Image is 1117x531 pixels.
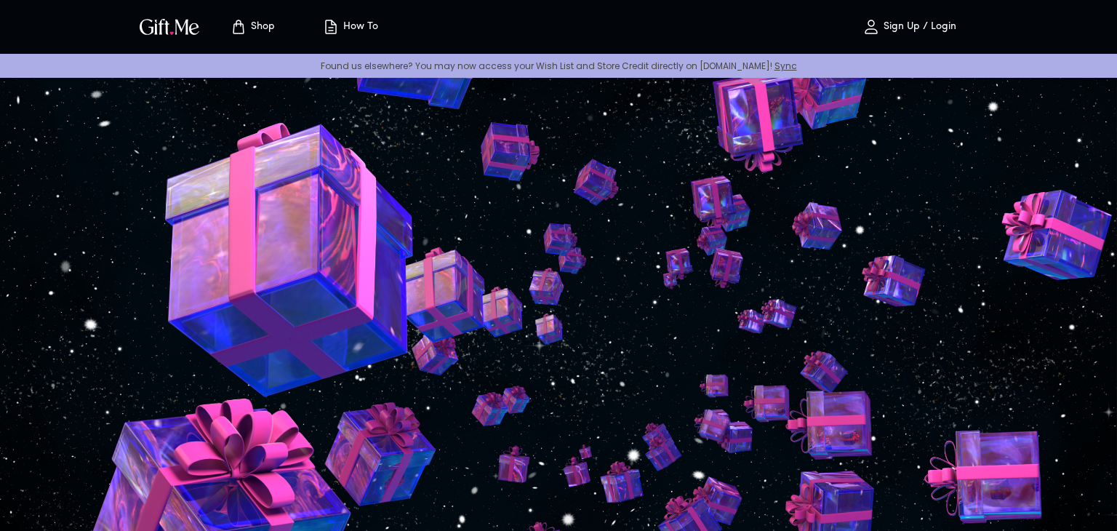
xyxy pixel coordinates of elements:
[135,18,204,36] button: GiftMe Logo
[322,18,340,36] img: how-to.svg
[310,4,390,50] button: How To
[836,4,982,50] button: Sign Up / Login
[340,21,378,33] p: How To
[12,60,1105,72] p: Found us elsewhere? You may now access your Wish List and Store Credit directly on [DOMAIN_NAME]!
[247,21,275,33] p: Shop
[774,60,797,72] a: Sync
[880,21,956,33] p: Sign Up / Login
[212,4,292,50] button: Store page
[137,16,202,37] img: GiftMe Logo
